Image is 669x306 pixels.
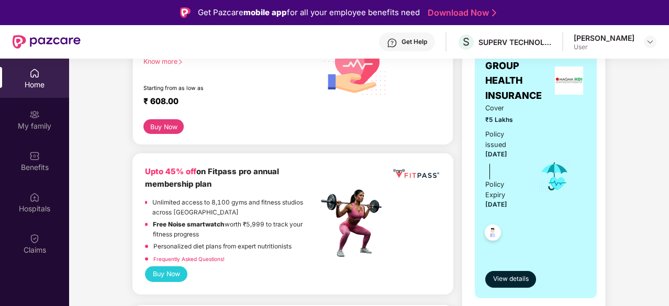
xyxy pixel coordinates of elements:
[428,7,493,18] a: Download Now
[29,233,40,244] img: svg+xml;base64,PHN2ZyBpZD0iQ2xhaW0iIHhtbG5zPSJodHRwOi8vd3d3LnczLm9yZy8yMDAwL3N2ZyIgd2lkdGg9IjIwIi...
[485,59,552,103] span: GROUP HEALTH INSURANCE
[153,242,292,252] p: Personalized diet plans from expert nutritionists
[555,66,583,95] img: insurerLogo
[646,38,654,46] img: svg+xml;base64,PHN2ZyBpZD0iRHJvcGRvd24tMzJ4MzIiIHhtbG5zPSJodHRwOi8vd3d3LnczLm9yZy8yMDAwL3N2ZyIgd2...
[143,96,307,109] div: ₹ 608.00
[485,201,507,208] span: [DATE]
[143,85,273,92] div: Starting from as low as
[29,151,40,161] img: svg+xml;base64,PHN2ZyBpZD0iQmVuZWZpdHMiIHhtbG5zPSJodHRwOi8vd3d3LnczLm9yZy8yMDAwL3N2ZyIgd2lkdGg9Ij...
[177,59,183,65] span: right
[387,38,397,48] img: svg+xml;base64,PHN2ZyBpZD0iSGVscC0zMngzMiIgeG1sbnM9Imh0dHA6Ly93d3cudzMub3JnLzIwMDAvc3ZnIiB3aWR0aD...
[153,256,225,262] a: Frequently Asked Questions!
[492,7,496,18] img: Stroke
[145,266,187,281] button: Buy Now
[493,274,529,284] span: View details
[243,7,287,17] strong: mobile app
[29,68,40,78] img: svg+xml;base64,PHN2ZyBpZD0iSG9tZSIgeG1sbnM9Imh0dHA6Ly93d3cudzMub3JnLzIwMDAvc3ZnIiB3aWR0aD0iMjAiIG...
[143,119,184,134] button: Buy Now
[485,151,507,158] span: [DATE]
[485,271,536,288] button: View details
[153,221,225,228] strong: Free Noise smartwatch
[198,6,420,19] div: Get Pazcare for all your employee benefits need
[485,103,523,114] span: Cover
[574,33,634,43] div: [PERSON_NAME]
[463,36,470,48] span: S
[29,109,40,120] img: svg+xml;base64,PHN2ZyB3aWR0aD0iMjAiIGhlaWdodD0iMjAiIHZpZXdCb3g9IjAgMCAyMCAyMCIgZmlsbD0ibm9uZSIgeG...
[402,38,427,46] div: Get Help
[538,159,572,194] img: icon
[485,179,523,200] div: Policy Expiry
[478,37,552,47] div: SUPERV TECHNOLOGIES PRIVATE LIMITED
[145,167,196,176] b: Upto 45% off
[318,28,393,104] img: svg+xml;base64,PHN2ZyB4bWxucz0iaHR0cDovL3d3dy53My5vcmcvMjAwMC9zdmciIHhtbG5zOnhsaW5rPSJodHRwOi8vd3...
[480,221,506,247] img: svg+xml;base64,PHN2ZyB4bWxucz0iaHR0cDovL3d3dy53My5vcmcvMjAwMC9zdmciIHdpZHRoPSI0OC45NDMiIGhlaWdodD...
[392,166,441,181] img: fppp.png
[574,43,634,51] div: User
[318,187,391,260] img: fpp.png
[485,129,523,150] div: Policy issued
[13,35,81,49] img: New Pazcare Logo
[180,7,191,18] img: Logo
[152,198,318,217] p: Unlimited access to 8,100 gyms and fitness studios across [GEOGRAPHIC_DATA]
[145,167,279,188] b: on Fitpass pro annual membership plan
[29,192,40,202] img: svg+xml;base64,PHN2ZyBpZD0iSG9zcGl0YWxzIiB4bWxucz0iaHR0cDovL3d3dy53My5vcmcvMjAwMC9zdmciIHdpZHRoPS...
[485,115,523,125] span: ₹5 Lakhs
[153,220,318,239] p: worth ₹5,999 to track your fitness progress
[143,58,311,65] div: Know more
